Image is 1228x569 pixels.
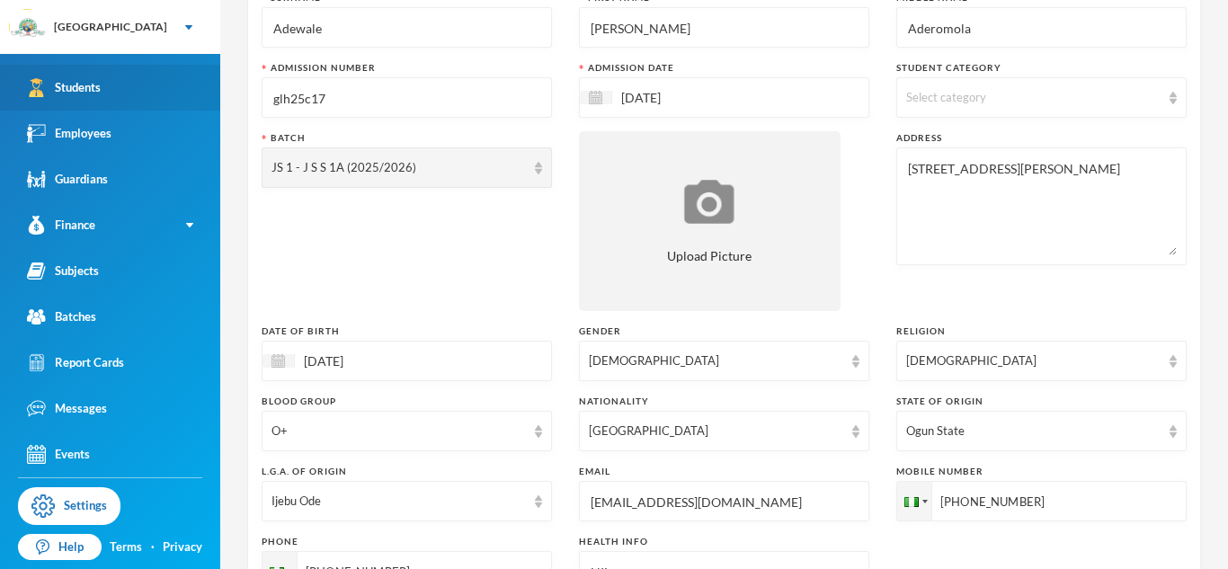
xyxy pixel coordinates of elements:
[680,177,739,227] img: upload
[906,90,986,104] span: Select category
[54,19,167,35] div: [GEOGRAPHIC_DATA]
[110,538,142,556] a: Terms
[27,170,108,189] div: Guardians
[262,61,552,75] div: Admission Number
[27,445,90,464] div: Events
[579,325,869,338] div: Gender
[262,465,552,478] div: L.G.A. of Origin
[27,216,95,235] div: Finance
[612,87,763,108] input: Select date
[295,351,446,371] input: Select date
[262,325,552,338] div: Date of Birth
[18,487,120,525] a: Settings
[589,352,843,370] div: [DEMOGRAPHIC_DATA]
[27,262,99,280] div: Subjects
[271,422,526,440] div: O+
[10,10,46,46] img: logo
[896,131,1187,145] div: Address
[27,124,111,143] div: Employees
[262,535,552,548] div: Phone
[27,307,96,326] div: Batches
[906,352,1161,370] div: [DEMOGRAPHIC_DATA]
[262,131,552,145] div: Batch
[27,399,107,418] div: Messages
[667,246,752,265] span: Upload Picture
[262,395,552,408] div: Blood Group
[896,325,1187,338] div: Religion
[579,61,869,75] div: Admission Date
[896,465,1187,478] div: Mobile Number
[579,465,869,478] div: Email
[906,422,1161,440] div: Ogun State
[896,61,1187,75] div: Student Category
[589,422,843,440] div: [GEOGRAPHIC_DATA]
[579,535,869,548] div: Health Info
[271,493,526,511] div: Ijebu Ode
[18,534,102,561] a: Help
[906,157,1177,255] textarea: [STREET_ADDRESS][PERSON_NAME]
[896,395,1187,408] div: State of Origin
[27,78,101,97] div: Students
[27,353,124,372] div: Report Cards
[163,538,202,556] a: Privacy
[271,159,526,177] div: JS 1 - J S S 1A (2025/2026)
[897,482,931,520] div: Nigeria: + 234
[151,538,155,556] div: ·
[579,395,869,408] div: Nationality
